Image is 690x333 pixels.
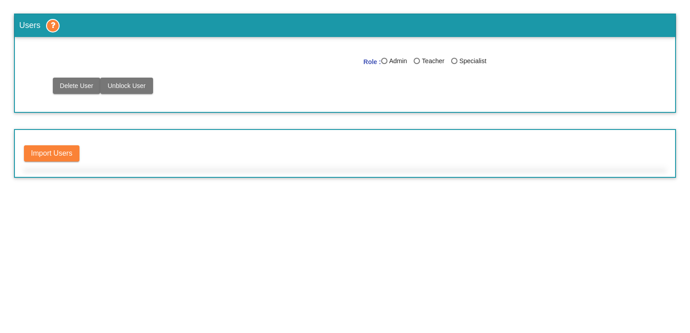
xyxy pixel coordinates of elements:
[107,82,145,89] span: Unblock User
[149,54,264,61] input: Last Name
[53,78,101,94] button: Delete User
[24,145,80,162] button: Import Users
[31,149,73,157] span: Import Users
[364,58,381,65] mat-label: Role :
[60,82,93,89] span: Delete User
[457,56,486,66] div: Specialist
[15,14,676,37] h3: Users
[24,54,140,61] input: First Name
[273,54,354,61] input: E Mail
[100,78,153,94] button: Unblock User
[387,56,407,66] div: Admin
[420,56,444,66] div: Teacher
[381,58,493,65] mat-radio-group: Last Name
